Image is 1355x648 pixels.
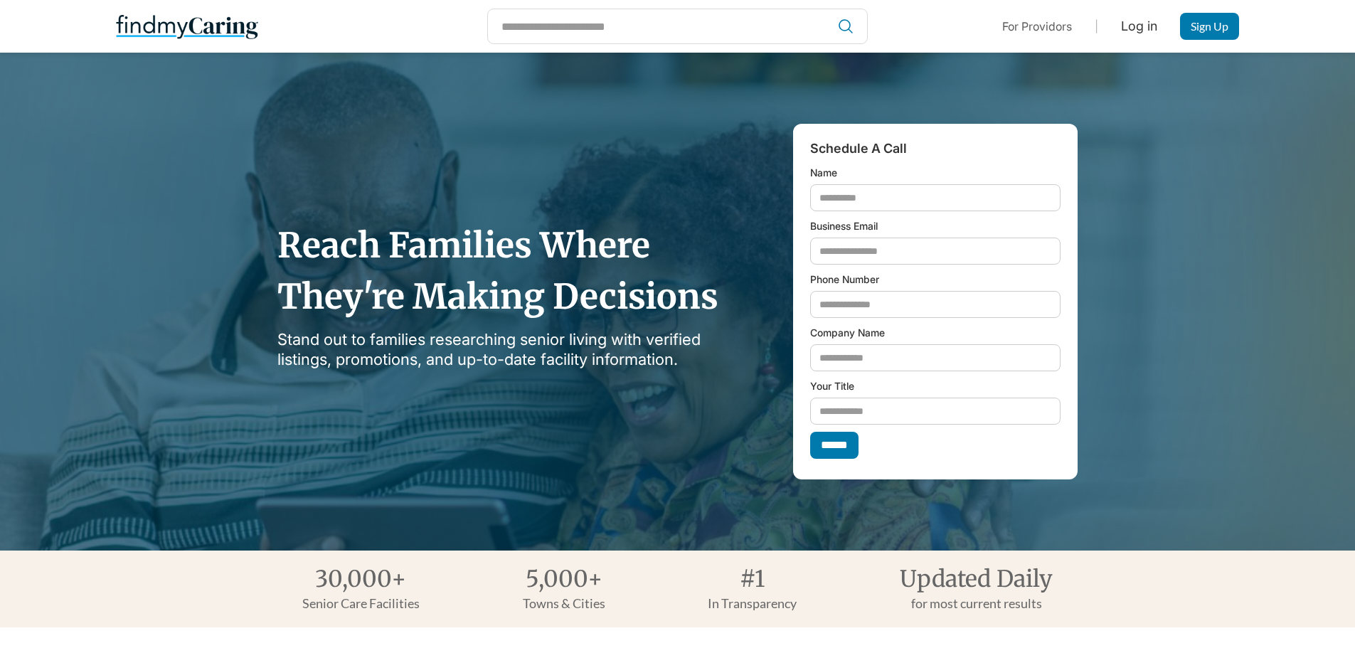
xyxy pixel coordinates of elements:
div: Senior Care Facilities [302,596,420,610]
label: Phone Number [810,272,1061,287]
label: Your Title [810,378,1061,394]
div: Updated Daily [900,568,1053,590]
label: Business Email [810,218,1061,234]
div: In Transparency [708,596,797,610]
label: Company Name [810,325,1061,341]
div: for most current results [911,596,1042,610]
a: Log in [1121,19,1157,33]
div: 5,000+ [526,568,602,590]
img: findmyCaring Logo [116,12,258,41]
div: Towns & Cities [523,596,605,610]
img: Search Icon [837,18,854,35]
div: 30,000+ [315,568,406,590]
a: For Providors [1002,19,1072,33]
div: Schedule A Call [810,141,1061,156]
a: | [1095,19,1098,33]
a: Sign Up [1180,13,1239,40]
div: #1 [740,568,765,590]
div: Stand out to families researching senior living with verified listings, promotions, and up-to-dat... [277,329,740,369]
h1: Reach Families Where They're Making Decisions [277,220,740,322]
label: Name [810,165,1061,181]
